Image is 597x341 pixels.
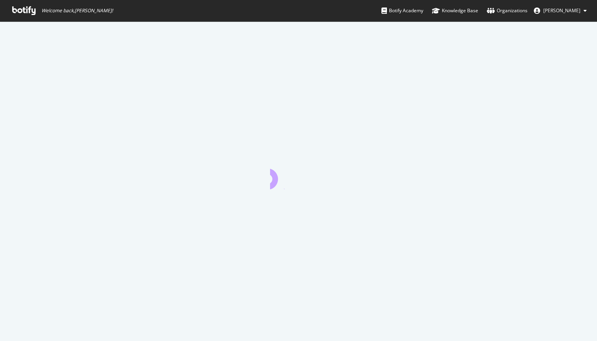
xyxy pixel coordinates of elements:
[487,7,528,15] div: Organizations
[543,7,580,14] span: Dawlat Chebly
[528,4,593,17] button: [PERSON_NAME]
[381,7,423,15] div: Botify Academy
[41,8,113,14] span: Welcome back, [PERSON_NAME] !
[432,7,478,15] div: Knowledge Base
[270,161,327,189] div: animation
